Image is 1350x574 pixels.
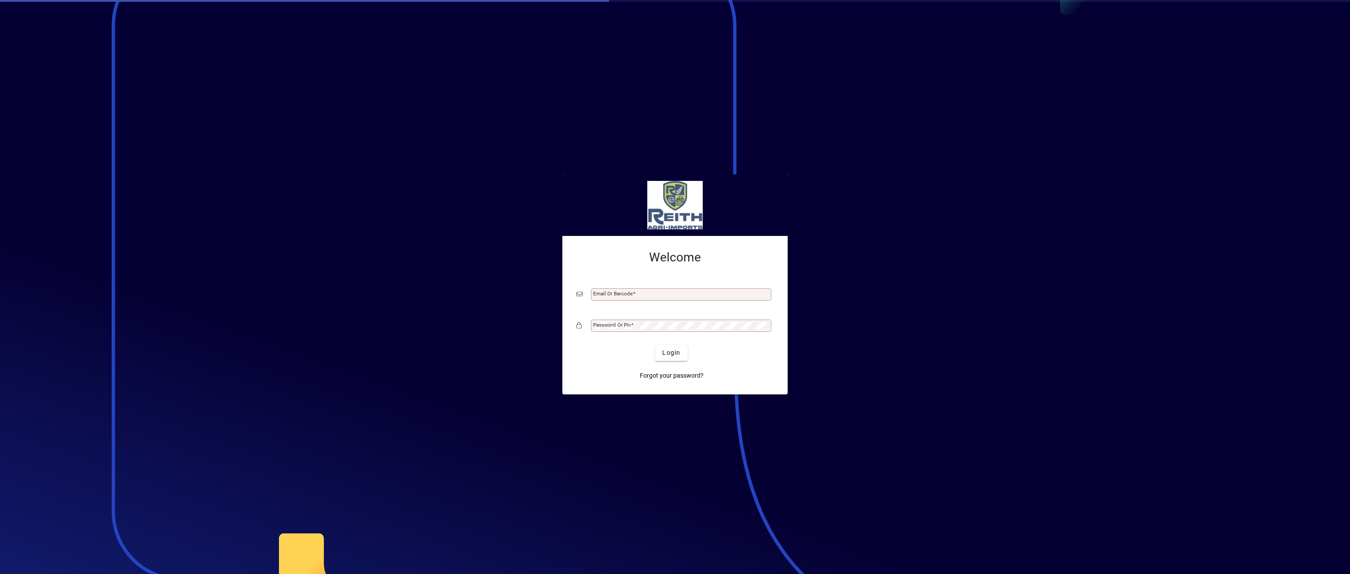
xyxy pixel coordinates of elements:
mat-label: Email or Barcode [593,291,633,297]
button: Login [655,345,687,361]
h2: Welcome [576,250,774,265]
a: Forgot your password? [636,368,707,384]
mat-label: Password or Pin [593,322,631,328]
span: Login [662,348,680,357]
span: Forgot your password? [640,371,704,380]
